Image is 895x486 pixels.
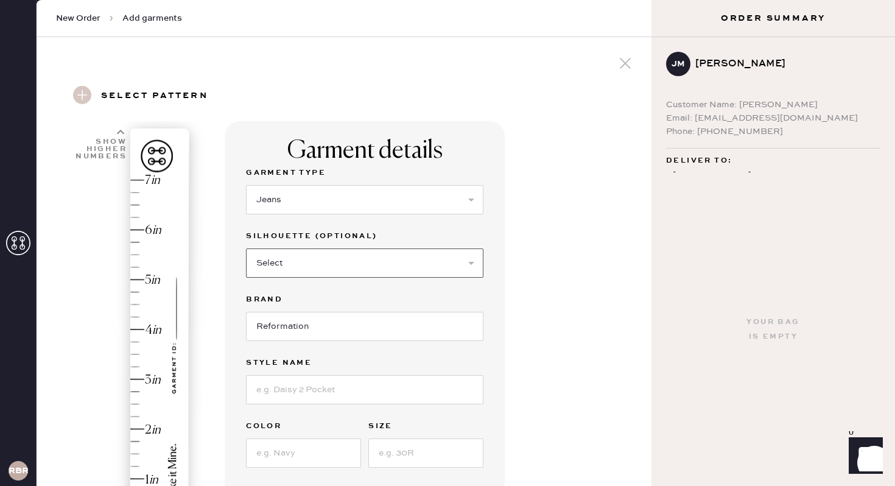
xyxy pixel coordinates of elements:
h3: jm [672,60,685,68]
div: Email: [EMAIL_ADDRESS][DOMAIN_NAME] [666,111,880,125]
div: Customer Name: [PERSON_NAME] [666,98,880,111]
input: e.g. 30R [368,438,483,468]
div: [PERSON_NAME] [695,57,871,71]
h3: RBRA [9,467,28,475]
input: e.g. Navy [246,438,361,468]
iframe: Front Chat [837,431,890,484]
div: in [151,172,160,189]
div: Show higher numbers [74,138,127,160]
label: Style name [246,356,483,370]
div: Garment details [287,136,443,166]
span: New Order [56,12,100,24]
div: Phone: [PHONE_NUMBER] [666,125,880,138]
div: Your bag is empty [746,315,799,344]
div: 7 [145,172,151,189]
span: Add garments [122,12,182,24]
label: Color [246,419,361,434]
h3: Select pattern [101,86,208,107]
input: e.g. Daisy 2 Pocket [246,375,483,404]
label: Brand [246,292,483,307]
span: Deliver to: [666,153,732,168]
div: 2 [PERSON_NAME] ct potomac , MD 20854 [666,168,880,199]
label: Size [368,419,483,434]
h3: Order Summary [651,12,895,24]
label: Silhouette (optional) [246,229,483,244]
label: Garment Type [246,166,483,180]
input: Brand name [246,312,483,341]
